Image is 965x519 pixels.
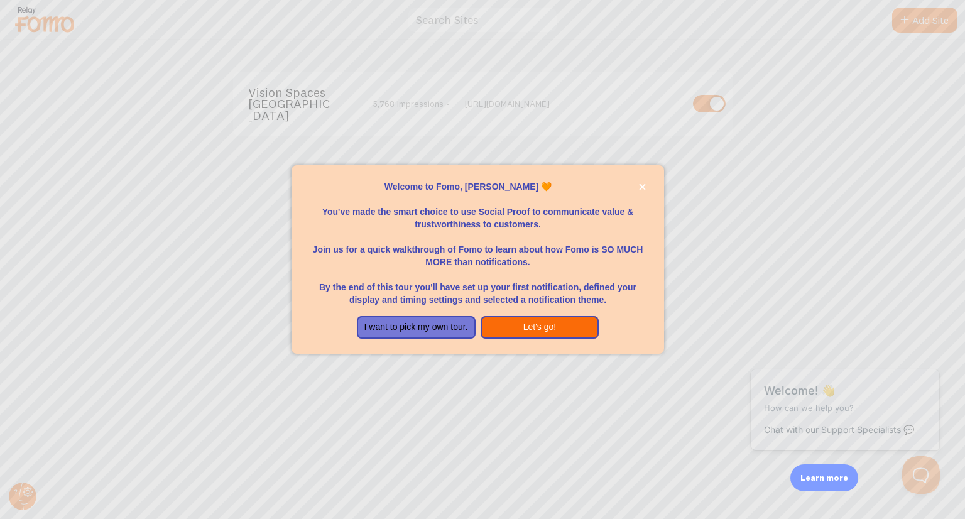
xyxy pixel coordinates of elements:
[307,180,648,193] p: Welcome to Fomo, [PERSON_NAME] 🧡
[481,316,599,339] button: Let's go!
[357,316,476,339] button: I want to pick my own tour.
[636,180,649,194] button: close,
[800,472,848,484] p: Learn more
[307,193,648,231] p: You've made the smart choice to use Social Proof to communicate value & trustworthiness to custom...
[292,165,663,354] div: Welcome to Fomo, Kieran Daw 🧡You&amp;#39;ve made the smart choice to use Social Proof to communic...
[790,464,858,491] div: Learn more
[307,268,648,306] p: By the end of this tour you'll have set up your first notification, defined your display and timi...
[307,231,648,268] p: Join us for a quick walkthrough of Fomo to learn about how Fomo is SO MUCH MORE than notifications.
